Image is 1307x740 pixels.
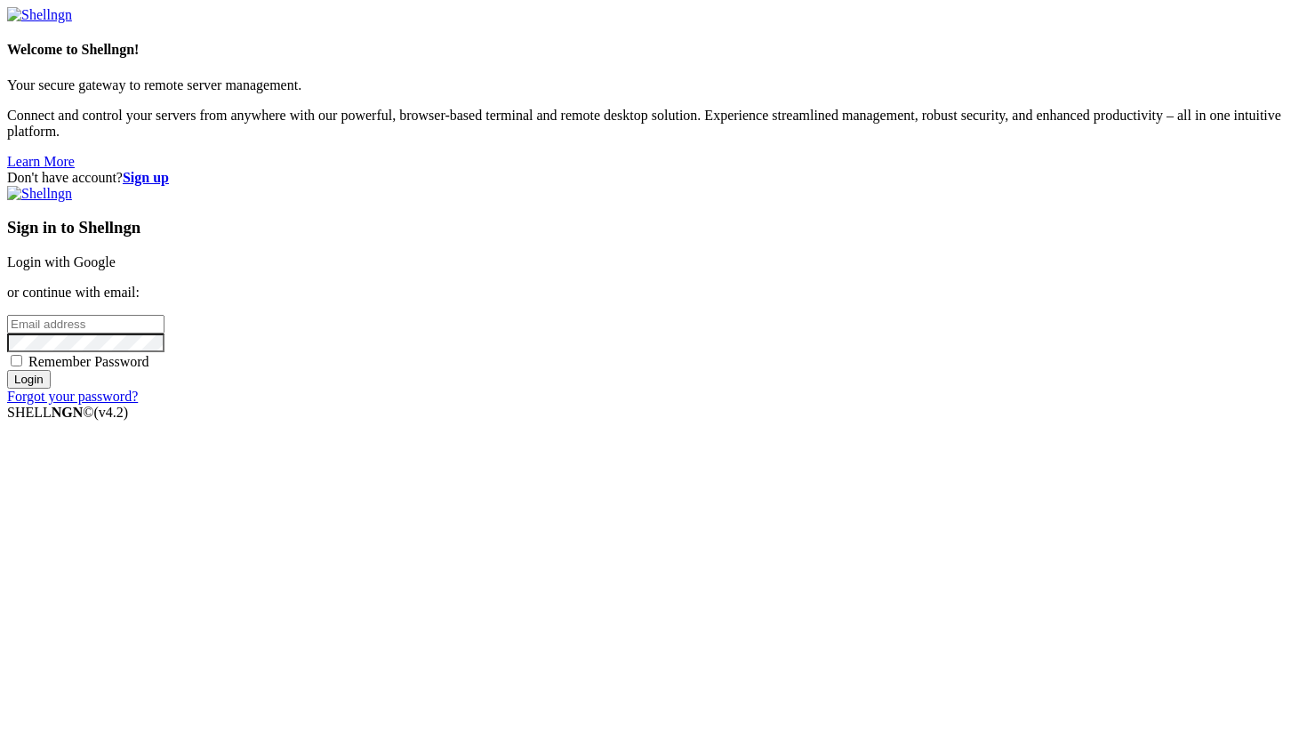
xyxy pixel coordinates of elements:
[11,355,22,366] input: Remember Password
[7,108,1300,140] p: Connect and control your servers from anywhere with our powerful, browser-based terminal and remo...
[7,285,1300,301] p: or continue with email:
[123,170,169,185] a: Sign up
[7,154,75,169] a: Learn More
[7,186,72,202] img: Shellngn
[7,315,164,334] input: Email address
[7,389,138,404] a: Forgot your password?
[52,405,84,420] b: NGN
[7,170,1300,186] div: Don't have account?
[7,370,51,389] input: Login
[7,218,1300,237] h3: Sign in to Shellngn
[28,354,149,369] span: Remember Password
[94,405,129,420] span: 4.2.0
[7,77,1300,93] p: Your secure gateway to remote server management.
[7,254,116,269] a: Login with Google
[7,7,72,23] img: Shellngn
[7,42,1300,58] h4: Welcome to Shellngn!
[7,405,128,420] span: SHELL ©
